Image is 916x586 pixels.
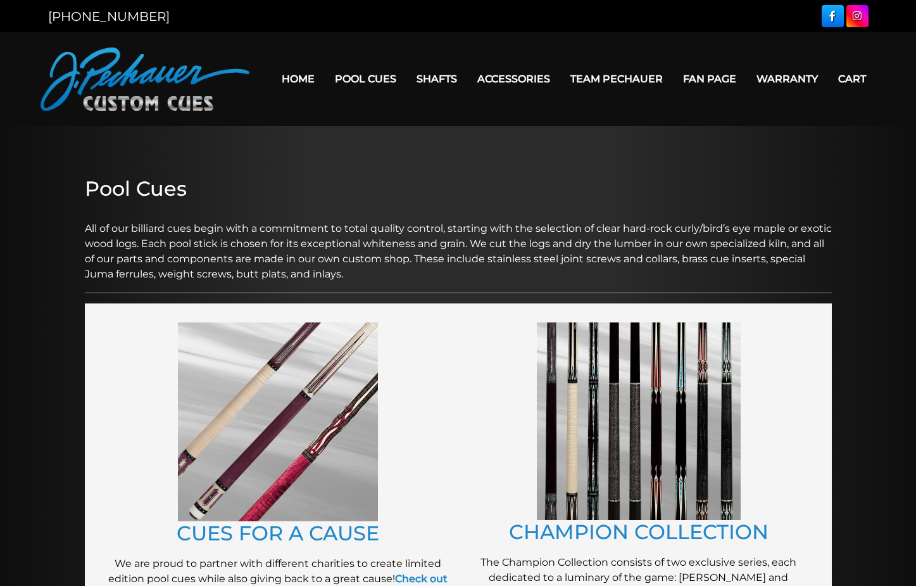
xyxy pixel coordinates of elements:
[467,63,560,95] a: Accessories
[272,63,325,95] a: Home
[85,177,832,201] h2: Pool Cues
[673,63,746,95] a: Fan Page
[746,63,828,95] a: Warranty
[325,63,406,95] a: Pool Cues
[406,63,467,95] a: Shafts
[177,521,379,545] a: CUES FOR A CAUSE
[85,206,832,282] p: All of our billiard cues begin with a commitment to total quality control, starting with the sele...
[560,63,673,95] a: Team Pechauer
[828,63,876,95] a: Cart
[509,519,769,544] a: CHAMPION COLLECTION
[48,9,170,24] a: [PHONE_NUMBER]
[41,48,249,111] img: Pechauer Custom Cues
